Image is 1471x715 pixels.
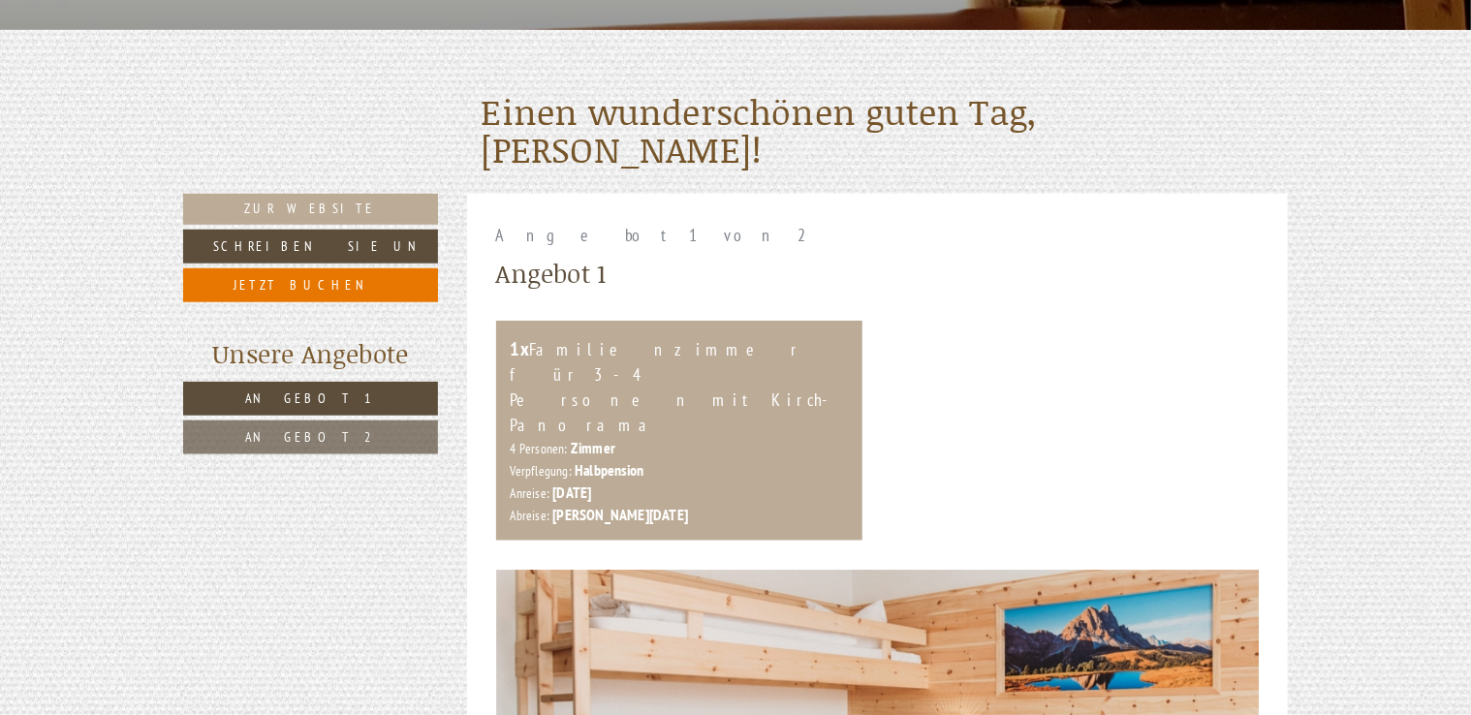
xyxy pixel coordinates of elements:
[246,389,376,407] span: Angebot 1
[511,440,568,457] small: 4 Personen:
[552,505,688,524] b: [PERSON_NAME][DATE]
[552,482,591,502] b: [DATE]
[246,428,376,446] span: Angebot 2
[496,224,818,246] span: Angebot 1 von 2
[496,256,607,292] div: Angebot 1
[571,438,615,457] b: Zimmer
[575,460,643,480] b: Halbpension
[482,93,1274,170] h1: Einen wunderschönen guten Tag, [PERSON_NAME]!
[183,230,438,264] a: Schreiben Sie uns
[511,484,550,502] small: Anreise:
[511,336,529,361] b: 1x
[183,268,438,302] a: Jetzt buchen
[183,194,438,225] a: Zur Website
[511,335,849,438] div: Familienzimmer für 3-4 Personen mit Kirch-Panorama
[183,336,438,372] div: Unsere Angebote
[511,462,572,480] small: Verpflegung:
[511,507,550,524] small: Abreise:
